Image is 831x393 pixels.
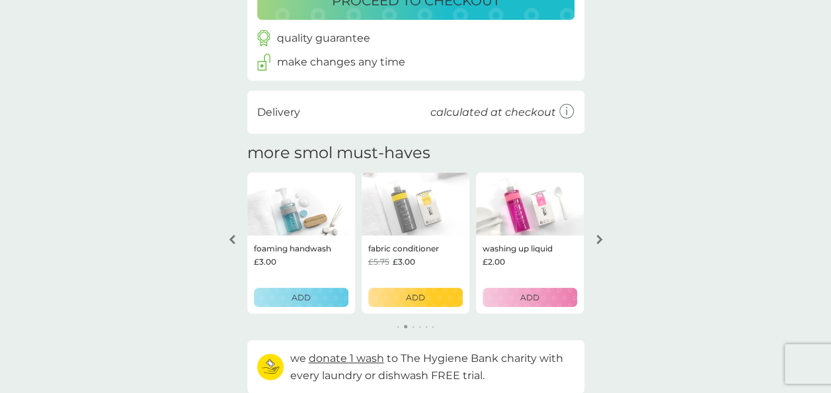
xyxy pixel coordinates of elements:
p: foaming handwash [254,242,331,255]
span: £3.00 [393,255,415,268]
p: ADD [520,291,539,304]
p: we to The Hygiene Bank charity with every laundry or dishwash FREE trial. [290,350,574,384]
span: £5.75 [368,255,389,268]
p: calculated at checkout [430,104,556,121]
span: £3.00 [254,255,276,268]
button: ADD [368,288,463,307]
p: ADD [292,291,311,304]
p: fabric conditioner [368,242,439,255]
p: washing up liquid [483,242,553,255]
p: make changes any time [277,54,405,71]
span: donate 1 wash [309,352,384,365]
h2: more smol must-haves [247,144,430,163]
button: ADD [483,288,577,307]
p: ADD [406,291,425,304]
button: ADD [254,288,348,307]
span: £2.00 [483,255,505,268]
p: Delivery [257,104,300,121]
p: quality guarantee [277,30,370,47]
